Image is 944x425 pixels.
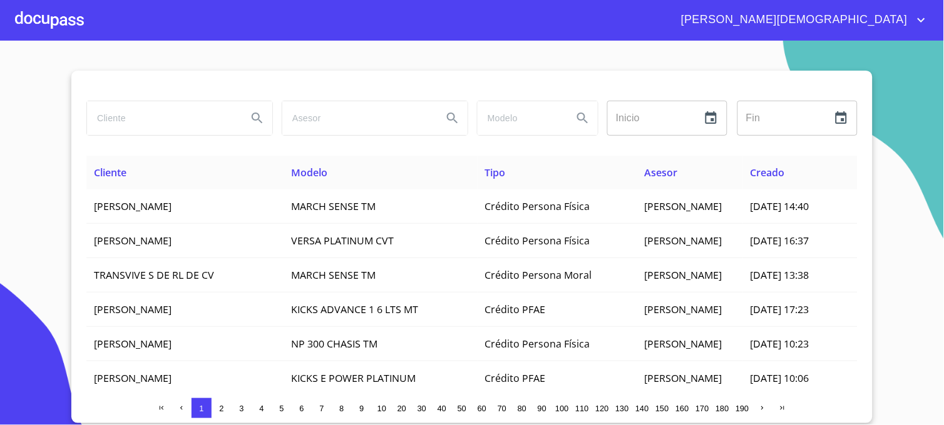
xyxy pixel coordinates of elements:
span: KICKS E POWER PLATINUM [292,371,416,385]
span: [DATE] 10:23 [751,337,809,351]
span: [PERSON_NAME] [94,337,172,351]
button: 170 [692,398,712,418]
span: 180 [716,404,729,413]
span: 2 [219,404,223,413]
span: Creado [751,166,785,179]
button: Search [568,103,598,133]
input: search [87,101,237,135]
span: 150 [655,404,669,413]
button: 3 [232,398,252,418]
span: Cliente [94,166,126,179]
span: [PERSON_NAME] [645,268,722,282]
span: [PERSON_NAME][DEMOGRAPHIC_DATA] [672,10,914,30]
span: VERSA PLATINUM CVT [292,234,394,247]
span: 9 [359,404,364,413]
span: MARCH SENSE TM [292,199,376,213]
button: 90 [532,398,552,418]
span: [PERSON_NAME] [645,337,722,351]
span: Crédito Persona Física [485,199,590,213]
span: 170 [695,404,709,413]
span: 6 [299,404,304,413]
button: Search [242,103,272,133]
button: 10 [372,398,392,418]
span: 1 [199,404,203,413]
span: NP 300 CHASIS TM [292,337,378,351]
span: 190 [736,404,749,413]
span: 160 [675,404,689,413]
span: [PERSON_NAME] [645,199,722,213]
button: 9 [352,398,372,418]
button: 130 [612,398,632,418]
button: 20 [392,398,412,418]
span: [PERSON_NAME] [94,199,172,213]
button: 140 [632,398,652,418]
input: search [282,101,433,135]
button: 100 [552,398,572,418]
span: KICKS ADVANCE 1 6 LTS MT [292,302,419,316]
button: 190 [732,398,752,418]
span: Tipo [485,166,506,179]
span: 60 [478,404,486,413]
button: 80 [512,398,532,418]
span: Crédito Persona Física [485,234,590,247]
span: [PERSON_NAME] [94,234,172,247]
button: 150 [652,398,672,418]
span: [PERSON_NAME] [94,302,172,316]
button: Search [438,103,468,133]
span: 120 [595,404,608,413]
span: [PERSON_NAME] [645,371,722,385]
button: 40 [432,398,452,418]
span: TRANSVIVE S DE RL DE CV [94,268,214,282]
span: 90 [538,404,546,413]
button: 50 [452,398,472,418]
button: account of current user [672,10,929,30]
button: 160 [672,398,692,418]
button: 4 [252,398,272,418]
button: 7 [312,398,332,418]
span: [DATE] 16:37 [751,234,809,247]
span: 8 [339,404,344,413]
span: 30 [418,404,426,413]
span: [PERSON_NAME] [645,302,722,316]
button: 8 [332,398,352,418]
span: Crédito Persona Física [485,337,590,351]
input: search [478,101,563,135]
span: [PERSON_NAME] [94,371,172,385]
span: 100 [555,404,568,413]
span: 7 [319,404,324,413]
button: 120 [592,398,612,418]
span: [DATE] 17:23 [751,302,809,316]
span: 20 [398,404,406,413]
button: 30 [412,398,432,418]
span: Modelo [292,166,328,179]
button: 70 [492,398,512,418]
span: 80 [518,404,526,413]
span: 40 [438,404,446,413]
span: [DATE] 13:38 [751,268,809,282]
span: 110 [575,404,588,413]
button: 5 [272,398,292,418]
span: [DATE] 10:06 [751,371,809,385]
span: 4 [259,404,264,413]
button: 2 [212,398,232,418]
span: Crédito PFAE [485,302,546,316]
span: 3 [239,404,244,413]
button: 60 [472,398,492,418]
span: 5 [279,404,284,413]
button: 6 [292,398,312,418]
button: 180 [712,398,732,418]
span: Crédito PFAE [485,371,546,385]
span: Crédito Persona Moral [485,268,592,282]
span: [PERSON_NAME] [645,234,722,247]
span: MARCH SENSE TM [292,268,376,282]
span: 130 [615,404,628,413]
button: 110 [572,398,592,418]
span: Asesor [645,166,678,179]
span: 10 [377,404,386,413]
span: 70 [498,404,506,413]
span: 50 [458,404,466,413]
button: 1 [192,398,212,418]
span: 140 [635,404,649,413]
span: [DATE] 14:40 [751,199,809,213]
